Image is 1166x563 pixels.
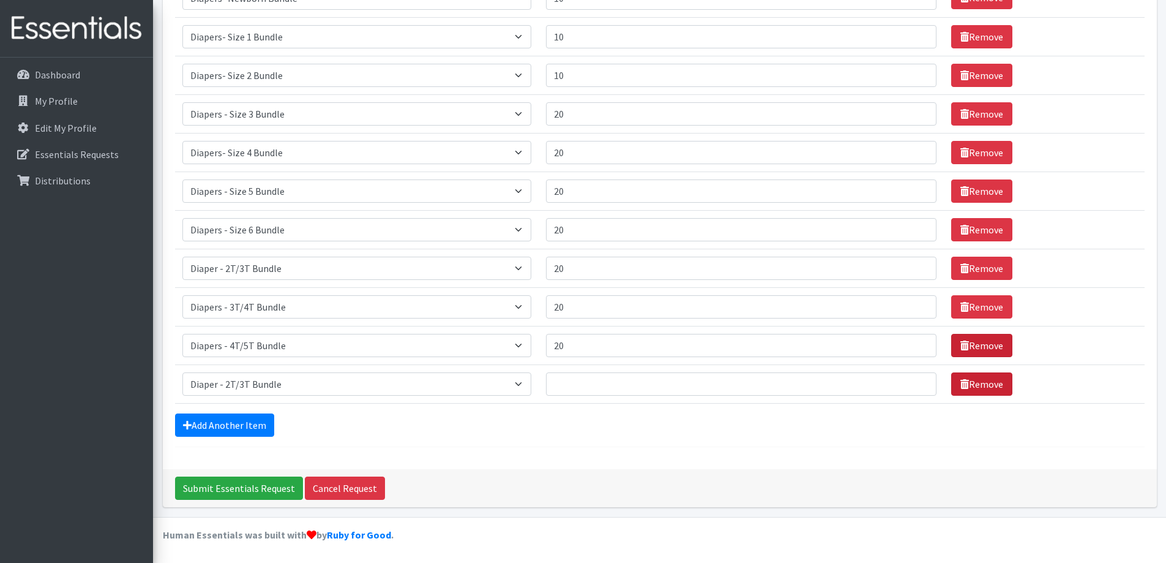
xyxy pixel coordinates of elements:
a: Edit My Profile [5,116,148,140]
a: Remove [951,257,1012,280]
p: Distributions [35,175,91,187]
a: Essentials Requests [5,142,148,167]
a: Remove [951,372,1012,396]
a: Remove [951,64,1012,87]
a: Remove [951,25,1012,48]
a: Dashboard [5,62,148,87]
a: My Profile [5,89,148,113]
a: Cancel Request [305,477,385,500]
a: Ruby for Good [327,529,391,541]
img: HumanEssentials [5,8,148,49]
p: Edit My Profile [35,122,97,134]
a: Remove [951,295,1012,319]
strong: Human Essentials was built with by . [163,529,394,541]
a: Remove [951,179,1012,203]
a: Remove [951,218,1012,241]
p: My Profile [35,95,78,107]
p: Essentials Requests [35,148,119,161]
a: Remove [951,141,1012,164]
p: Dashboard [35,69,80,81]
input: Submit Essentials Request [175,477,303,500]
a: Remove [951,102,1012,126]
a: Distributions [5,168,148,193]
a: Add Another Item [175,414,274,437]
a: Remove [951,334,1012,357]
